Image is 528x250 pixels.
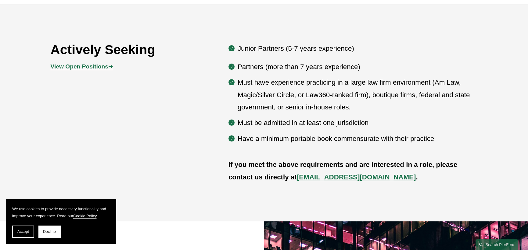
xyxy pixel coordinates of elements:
[51,63,108,70] strong: View Open Positions
[12,226,34,238] button: Accept
[416,173,418,181] strong: .
[73,214,97,218] a: Cookie Policy
[43,230,56,234] span: Decline
[238,117,478,129] p: Must be admitted in at least one jurisdiction
[38,226,60,238] button: Decline
[51,63,113,70] span: ➔
[12,205,110,219] p: We use cookies to provide necessary functionality and improve your experience. Read our .
[17,230,29,234] span: Accept
[238,133,478,145] p: Have a minimum portable book commensurate with their practice
[51,63,113,70] a: View Open Positions➔
[228,161,459,181] strong: If you meet the above requirements and are interested in a role, please contact us directly at
[238,61,478,73] p: Partners (more than 7 years experience)
[238,76,478,113] p: Must have experience practicing in a large law firm environment (Am Law, Magic/Silver Circle, or ...
[238,42,478,55] p: Junior Partners (5-7 years experience)
[51,42,193,57] h2: Actively Seeking
[6,199,116,244] section: Cookie banner
[476,239,518,250] a: Search this site
[297,173,416,181] a: [EMAIL_ADDRESS][DOMAIN_NAME]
